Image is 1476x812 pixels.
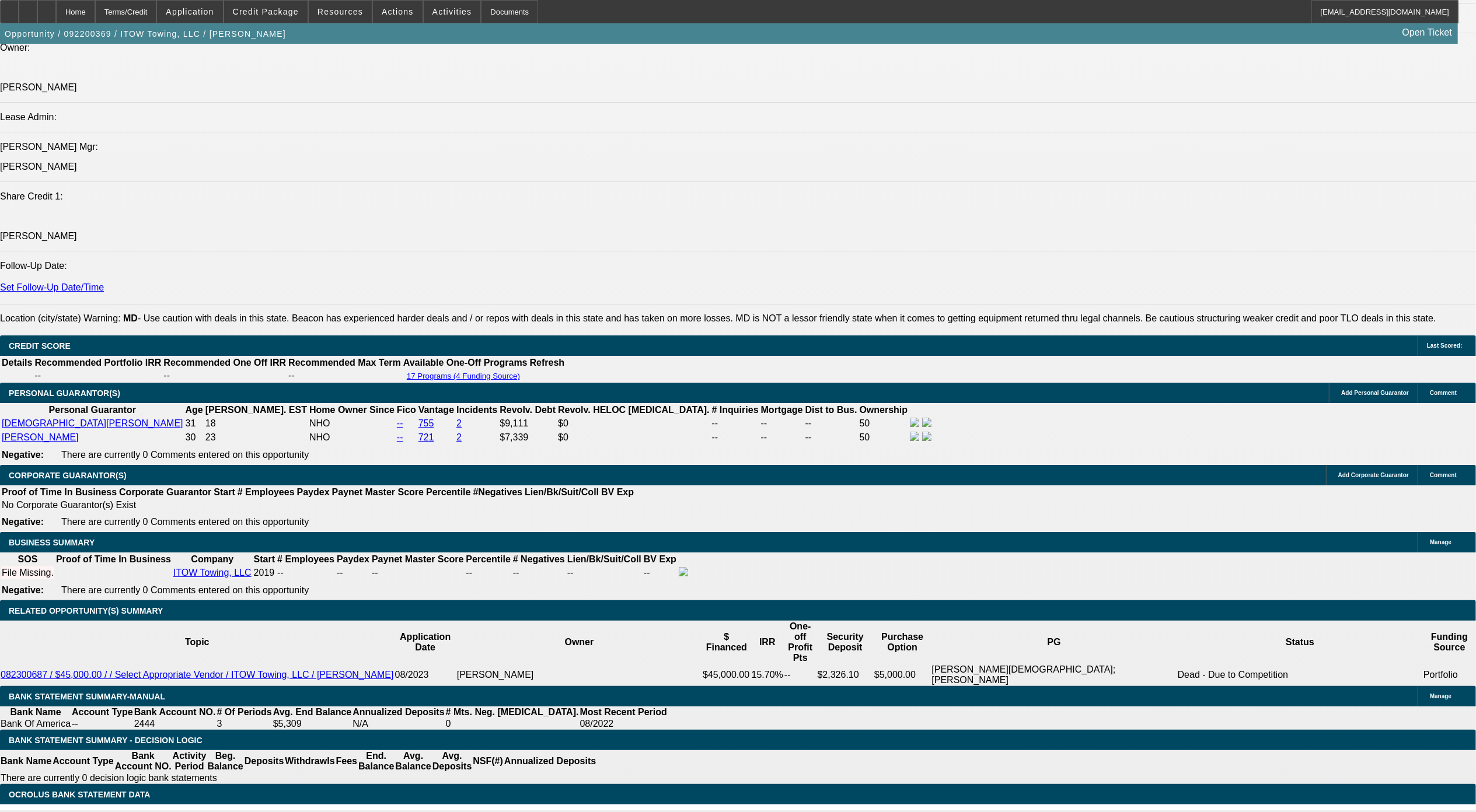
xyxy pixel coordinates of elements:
td: $0 [557,417,710,430]
button: Actions [373,1,423,23]
b: Negative: [2,585,44,595]
th: Deposits [244,750,285,772]
td: 2019 [253,566,275,579]
span: CORPORATE GUARANTOR(S) [9,471,127,480]
th: Annualized Deposits [504,750,596,772]
b: Paynet Master Score [372,554,463,564]
b: Vantage [418,405,454,415]
td: -- [711,431,759,444]
a: 2 [456,418,462,428]
td: 18 [205,417,308,430]
a: 2 [456,432,462,442]
b: Home Owner Since [309,405,395,415]
span: Activities [432,7,472,16]
td: -- [71,718,134,730]
td: $45,000.00 [702,664,751,686]
td: 50 [859,431,909,444]
a: -- [397,432,403,442]
th: $ Financed [702,621,751,664]
b: Fico [397,405,416,415]
span: Add Personal Guarantor [1341,390,1409,396]
td: 31 [185,417,204,430]
img: facebook-icon.png [679,567,688,576]
a: 721 [418,432,434,442]
span: Comment [1430,472,1457,478]
td: -- [567,566,642,579]
span: Resources [317,7,363,16]
span: Credit Package [233,7,299,16]
span: Opportunity / 092200369 / ITOW Towing, LLC / [PERSON_NAME] [5,29,286,38]
td: 0 [445,718,580,730]
td: -- [760,417,804,430]
th: Recommended One Off IRR [163,357,287,369]
b: Paynet Master Score [332,487,424,497]
td: -- [711,417,759,430]
span: Last Scored: [1427,342,1463,349]
th: Avg. Deposits [432,750,473,772]
b: BV Exp [644,554,676,564]
label: - Use caution with deals in this state. Beacon has experienced harder deals and / or repos with d... [123,313,1436,323]
b: MD [123,313,138,323]
th: Annualized Deposits [352,706,445,718]
td: -- [163,370,287,381]
a: Open Ticket [1398,23,1457,43]
span: BANK STATEMENT SUMMARY-MANUAL [9,692,165,701]
b: Lien/Bk/Suit/Coll [567,554,641,564]
b: Mortgage [761,405,803,415]
td: -- [805,417,858,430]
th: One-off Profit Pts [784,621,817,664]
th: Security Deposit [817,621,874,664]
b: Revolv. HELOC [MEDICAL_DATA]. [558,405,710,415]
th: Activity Period [172,750,207,772]
th: Proof of Time In Business [55,554,172,565]
img: linkedin-icon.png [922,432,931,441]
td: $2,326.10 [817,664,874,686]
span: Add Corporate Guarantor [1338,472,1409,478]
span: OCROLUS BANK STATEMENT DATA [9,790,150,799]
span: BUSINESS SUMMARY [9,538,95,547]
th: SOS [1,554,54,565]
td: -- [288,370,402,381]
td: $5,000.00 [874,664,931,686]
th: Beg. Balance [207,750,243,772]
td: NHO [309,431,395,444]
th: Most Recent Period [580,706,668,718]
img: facebook-icon.png [910,418,919,427]
th: # Of Periods [217,706,273,718]
a: -- [397,418,403,428]
th: Status [1177,621,1423,664]
b: #Negatives [473,487,523,497]
span: Application [166,7,214,16]
td: $7,339 [499,431,556,444]
b: Percentile [466,554,510,564]
th: NSF(#) [472,750,504,772]
td: 08/2022 [580,718,668,730]
span: PERSONAL GUARANTOR(S) [9,388,120,398]
div: -- [466,568,510,578]
th: PG [931,621,1177,664]
td: 08/2023 [395,664,456,686]
b: Percentile [426,487,470,497]
button: Credit Package [224,1,308,23]
th: Owner [456,621,702,664]
span: There are currently 0 Comments entered on this opportunity [61,517,309,527]
td: -- [643,566,677,579]
th: Bank Account NO. [134,706,217,718]
th: IRR [751,621,784,664]
td: Dead - Due to Competition [1177,664,1423,686]
span: There are currently 0 Comments entered on this opportunity [61,450,309,460]
b: Paydex [337,554,369,564]
b: Start [254,554,275,564]
td: -- [805,431,858,444]
span: CREDIT SCORE [9,341,71,351]
b: Ownership [860,405,908,415]
th: Refresh [529,357,566,369]
div: File Missing. [2,568,54,578]
td: No Corporate Guarantor(s) Exist [1,499,639,511]
th: # Mts. Neg. [MEDICAL_DATA]. [445,706,580,718]
th: End. Balance [358,750,395,772]
td: N/A [352,718,445,730]
div: -- [372,568,463,578]
th: Fees [336,750,358,772]
b: Incidents [456,405,497,415]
